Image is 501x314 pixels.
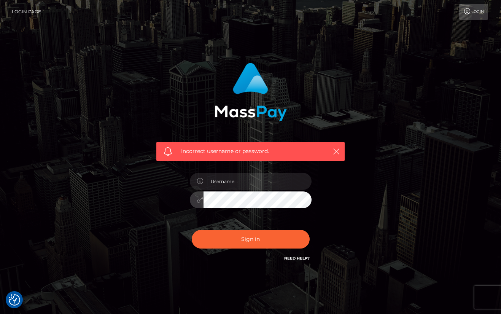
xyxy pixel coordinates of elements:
[9,294,20,306] img: Revisit consent button
[284,256,310,261] a: Need Help?
[12,4,41,20] a: Login Page
[192,230,310,249] button: Sign in
[204,173,312,190] input: Username...
[9,294,20,306] button: Consent Preferences
[459,4,488,20] a: Login
[181,147,320,155] span: Incorrect username or password.
[215,63,287,121] img: MassPay Login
